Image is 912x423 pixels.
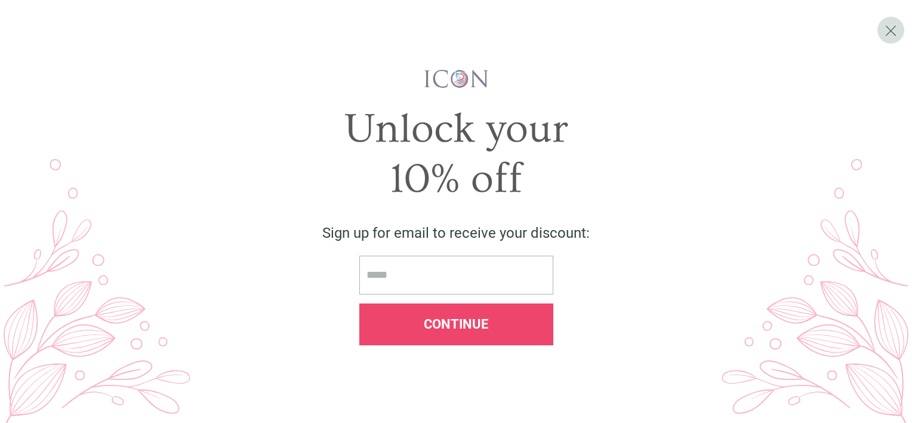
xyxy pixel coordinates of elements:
span: Unlock your [344,106,568,152]
img: iconwallstickersl_1754656298800.png [423,69,490,89]
span: X [885,22,897,39]
span: Sign up for email to receive your discount: [322,225,590,241]
span: 10% off [390,156,522,203]
span: Continue [424,317,488,332]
